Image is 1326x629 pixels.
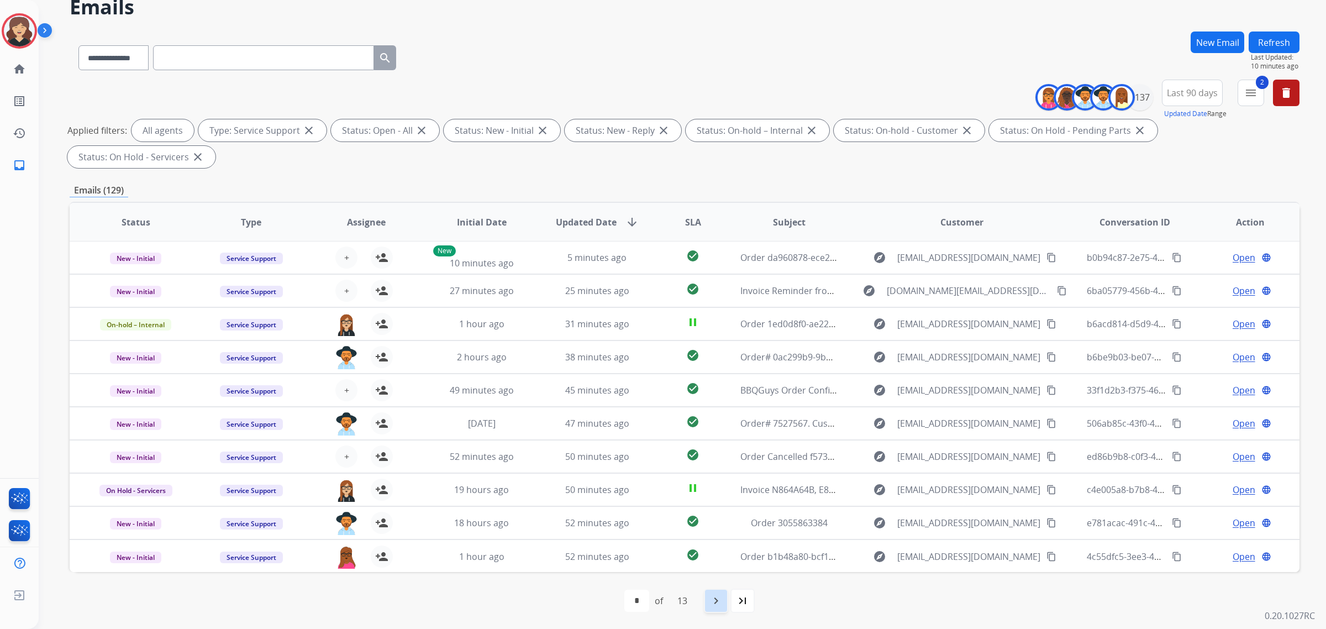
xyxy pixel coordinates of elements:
p: New [433,245,456,256]
button: + [335,445,357,468]
span: Last 90 days [1167,91,1218,95]
span: + [344,450,349,463]
span: [EMAIL_ADDRESS][DOMAIN_NAME] [897,516,1040,530]
div: Status: On Hold - Pending Parts [989,119,1157,141]
button: + [335,379,357,401]
mat-icon: delete [1280,86,1293,99]
div: Status: On-hold – Internal [686,119,829,141]
span: Service Support [220,485,283,496]
span: Open [1233,417,1255,430]
span: New - Initial [110,352,161,364]
span: 38 minutes ago [565,351,629,363]
button: + [335,280,357,302]
img: agent-avatar [335,412,357,436]
span: + [344,284,349,297]
span: 52 minutes ago [450,450,514,463]
mat-icon: content_copy [1057,286,1067,296]
span: Customer [940,216,983,229]
span: 1 hour ago [459,318,504,330]
img: agent-avatar [335,479,357,502]
span: Order 3055863384 [751,517,828,529]
span: On-hold – Internal [100,319,171,331]
mat-icon: person_add [375,516,388,530]
span: 18 hours ago [454,517,509,529]
mat-icon: person_add [375,450,388,463]
span: c4e005a8-b7b8-4378-be4c-03fa99db4f69 [1087,484,1254,496]
span: Open [1233,450,1255,463]
p: 0.20.1027RC [1265,609,1315,622]
mat-icon: check_circle [686,415,699,428]
mat-icon: home [13,62,26,76]
mat-icon: last_page [736,594,749,607]
mat-icon: content_copy [1172,319,1182,329]
span: 1 hour ago [459,551,504,563]
span: Initial Date [457,216,507,229]
mat-icon: close [302,124,315,137]
mat-icon: person_add [375,317,388,331]
span: 47 minutes ago [565,417,629,429]
mat-icon: search [378,51,392,65]
span: Order da960878-ece2-425e-87a1-e450c320aef4 [740,251,935,264]
span: Service Support [220,518,283,530]
span: Type [241,216,261,229]
button: New Email [1191,32,1244,53]
mat-icon: pause [686,481,699,495]
mat-icon: content_copy [1046,452,1056,462]
span: 31 minutes ago [565,318,629,330]
span: ed86b9b8-c0f3-4ec9-839e-b1ce0659e5a1 [1087,450,1255,463]
span: b0b94c87-2e75-4067-a7df-4f1abc5ab306 [1087,251,1254,264]
th: Action [1184,203,1299,242]
span: Service Support [220,319,283,331]
span: [DOMAIN_NAME][EMAIL_ADDRESS][DOMAIN_NAME] [887,284,1050,297]
span: Open [1233,251,1255,264]
span: Service Support [220,452,283,463]
mat-icon: close [805,124,818,137]
div: +137 [1127,84,1153,111]
div: Status: New - Initial [444,119,560,141]
div: All agents [131,119,194,141]
span: Invoice N864A64B, E893AB-E, CBL200C6RXU [740,484,920,496]
span: e781acac-491c-4047-bd7a-9cf91c56dbb1 [1087,517,1255,529]
mat-icon: content_copy [1172,518,1182,528]
span: 5 minutes ago [567,251,627,264]
span: b6be9b03-be07-415b-9f26-cf9b0bb94311 [1087,351,1256,363]
mat-icon: explore [873,317,886,331]
span: 10 minutes ago [450,257,514,269]
span: Status [122,216,150,229]
img: avatar [4,15,35,46]
span: + [344,251,349,264]
span: Invoice Reminder from Fitness Machine Technicians [740,285,956,297]
span: [DATE] [468,417,496,429]
mat-icon: history [13,127,26,140]
span: Order# 7527567. Customer Name: [PERSON_NAME]. Reference #8b891e66-c444-44a1-ac0a-7ea89e-7527567 [740,417,1185,429]
mat-icon: close [960,124,974,137]
mat-icon: explore [873,350,886,364]
mat-icon: explore [873,384,886,397]
div: Status: Open - All [331,119,439,141]
span: New - Initial [110,418,161,430]
mat-icon: explore [873,483,886,496]
mat-icon: content_copy [1172,253,1182,263]
mat-icon: person_add [375,550,388,563]
mat-icon: person_add [375,483,388,496]
button: Refresh [1249,32,1299,53]
span: New - Initial [110,253,161,264]
mat-icon: content_copy [1046,253,1056,263]
span: [EMAIL_ADDRESS][DOMAIN_NAME] [897,417,1040,430]
mat-icon: close [415,124,428,137]
span: 49 minutes ago [450,384,514,396]
mat-icon: check_circle [686,515,699,528]
span: Service Support [220,385,283,397]
button: Last 90 days [1162,80,1223,106]
span: 52 minutes ago [565,517,629,529]
mat-icon: pause [686,316,699,329]
p: Emails (129) [70,184,128,197]
mat-icon: person_add [375,417,388,430]
span: Service Support [220,352,283,364]
span: 45 minutes ago [565,384,629,396]
mat-icon: close [1133,124,1146,137]
div: Status: On Hold - Servicers [67,146,215,168]
button: + [335,247,357,269]
mat-icon: check_circle [686,548,699,562]
span: [EMAIL_ADDRESS][DOMAIN_NAME] [897,550,1040,563]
